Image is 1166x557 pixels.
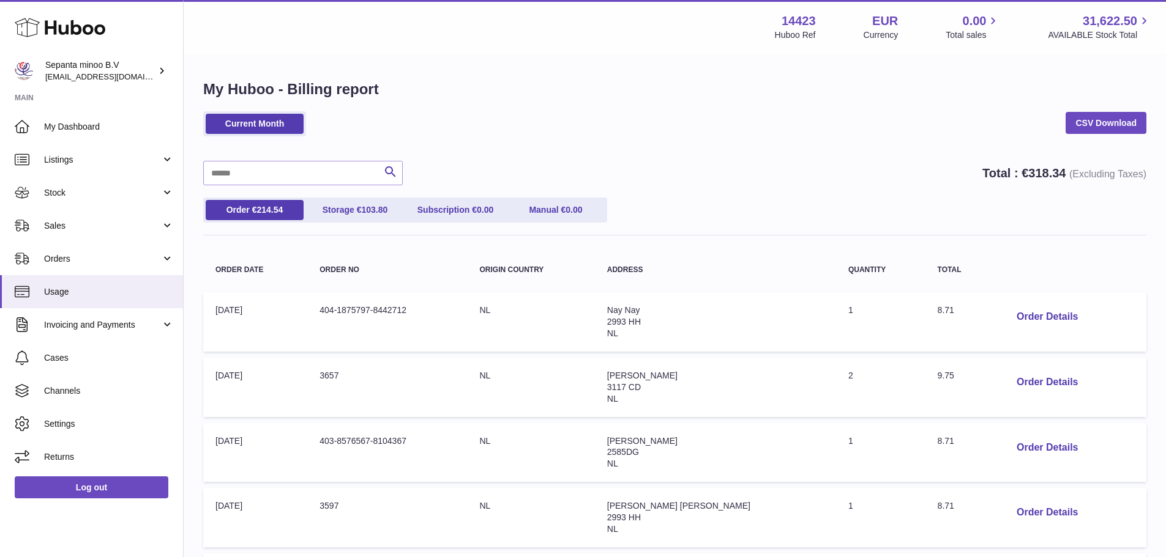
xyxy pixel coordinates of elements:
[44,154,161,166] span: Listings
[467,488,594,547] td: NL
[307,292,467,352] td: 404-1875797-8442712
[836,254,925,286] th: Quantity
[946,13,1000,41] a: 0.00 Total sales
[1007,370,1088,395] button: Order Details
[607,382,641,392] span: 3117 CD
[938,436,954,446] span: 8.71
[307,358,467,417] td: 3657
[44,319,161,331] span: Invoicing and Payments
[15,62,33,80] img: internalAdmin-14423@internal.huboo.com
[256,205,283,215] span: 214.54
[938,371,954,380] span: 9.75
[1048,13,1151,41] a: 31,622.50 AVAILABLE Stock Total
[203,292,307,352] td: [DATE]
[775,29,816,41] div: Huboo Ref
[1083,13,1137,29] span: 31,622.50
[507,200,605,220] a: Manual €0.00
[1007,435,1088,460] button: Order Details
[607,328,618,338] span: NL
[1007,304,1088,330] button: Order Details
[607,305,640,315] span: Nay Nay
[963,13,987,29] span: 0.00
[206,200,304,220] a: Order €214.54
[361,205,387,215] span: 103.80
[44,451,174,463] span: Returns
[566,205,582,215] span: 0.00
[836,358,925,417] td: 2
[595,254,836,286] th: Address
[607,447,639,457] span: 2585DG
[607,436,678,446] span: [PERSON_NAME]
[872,13,898,29] strong: EUR
[467,292,594,352] td: NL
[307,488,467,547] td: 3597
[44,253,161,265] span: Orders
[44,418,174,430] span: Settings
[1007,500,1088,525] button: Order Details
[203,488,307,547] td: [DATE]
[836,488,925,547] td: 1
[44,121,174,133] span: My Dashboard
[306,200,404,220] a: Storage €103.80
[607,524,618,534] span: NL
[946,29,1000,41] span: Total sales
[607,394,618,404] span: NL
[1066,112,1146,134] a: CSV Download
[406,200,504,220] a: Subscription €0.00
[864,29,899,41] div: Currency
[44,286,174,298] span: Usage
[836,292,925,352] td: 1
[44,385,174,397] span: Channels
[203,79,1146,99] h1: My Huboo - Billing report
[607,371,678,380] span: [PERSON_NAME]
[44,352,174,364] span: Cases
[467,254,594,286] th: Origin Country
[938,305,954,315] span: 8.71
[203,358,307,417] td: [DATE]
[607,459,618,468] span: NL
[206,114,304,134] a: Current Month
[307,254,467,286] th: Order no
[467,423,594,482] td: NL
[307,423,467,482] td: 403-8576567-8104367
[44,220,161,232] span: Sales
[1069,169,1146,179] span: (Excluding Taxes)
[1048,29,1151,41] span: AVAILABLE Stock Total
[607,501,750,511] span: [PERSON_NAME] [PERSON_NAME]
[982,166,1146,180] strong: Total : €
[203,254,307,286] th: Order Date
[203,423,307,482] td: [DATE]
[44,187,161,199] span: Stock
[607,317,641,326] span: 2993 HH
[45,72,180,81] span: [EMAIL_ADDRESS][DOMAIN_NAME]
[782,13,816,29] strong: 14423
[607,512,641,522] span: 2993 HH
[477,205,493,215] span: 0.00
[836,423,925,482] td: 1
[15,476,168,498] a: Log out
[45,59,155,83] div: Sepanta minoo B.V
[1028,166,1066,180] span: 318.34
[467,358,594,417] td: NL
[925,254,995,286] th: Total
[938,501,954,511] span: 8.71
